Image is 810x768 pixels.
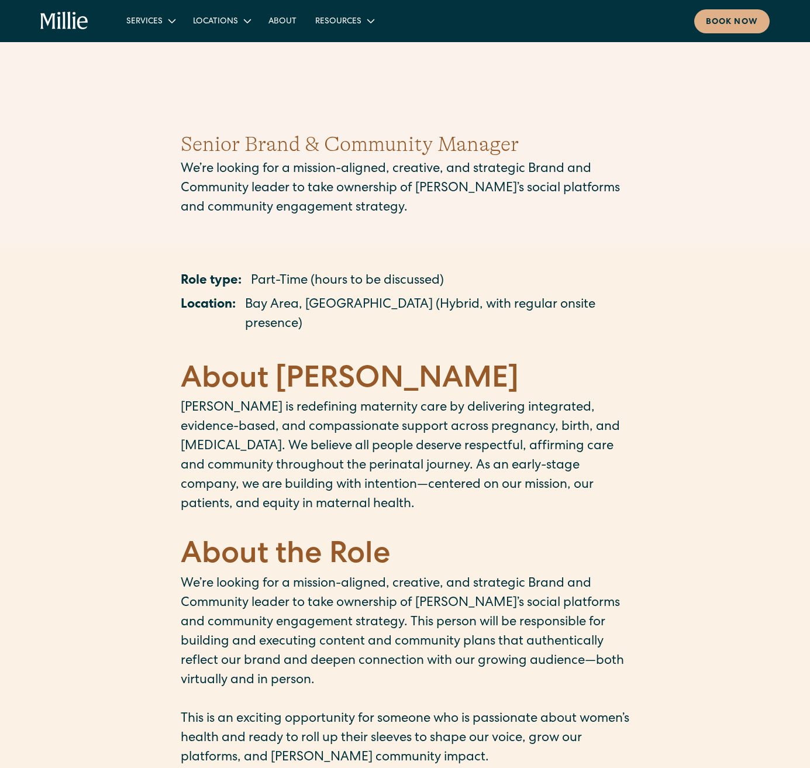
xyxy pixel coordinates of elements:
div: Services [117,11,184,30]
div: Services [126,16,163,28]
h1: Senior Brand & Community Manager [181,129,630,160]
div: Book now [706,16,758,29]
a: Book now [694,9,770,33]
p: We’re looking for a mission-aligned, creative, and strategic Brand and Community leader to take o... [181,160,630,218]
p: Part-Time (hours to be discussed) [251,272,444,291]
strong: About [PERSON_NAME] [181,366,519,396]
p: Bay Area, [GEOGRAPHIC_DATA] (Hybrid, with regular onsite presence) [245,296,630,335]
p: ‍ [181,691,630,710]
div: Locations [193,16,238,28]
p: Role type: [181,272,242,291]
div: Locations [184,11,259,30]
p: [PERSON_NAME] is redefining maternity care by delivering integrated, evidence-based, and compassi... [181,399,630,515]
p: We’re looking for a mission-aligned, creative, and strategic Brand and Community leader to take o... [181,575,630,691]
p: ‍ [181,339,630,359]
p: This is an exciting opportunity for someone who is passionate about women’s health and ready to r... [181,710,630,768]
a: About [259,11,306,30]
p: Location: [181,296,236,335]
div: Resources [306,11,382,30]
div: Resources [315,16,361,28]
strong: About the Role [181,541,391,571]
p: ‍ [181,515,630,534]
a: home [40,12,88,30]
